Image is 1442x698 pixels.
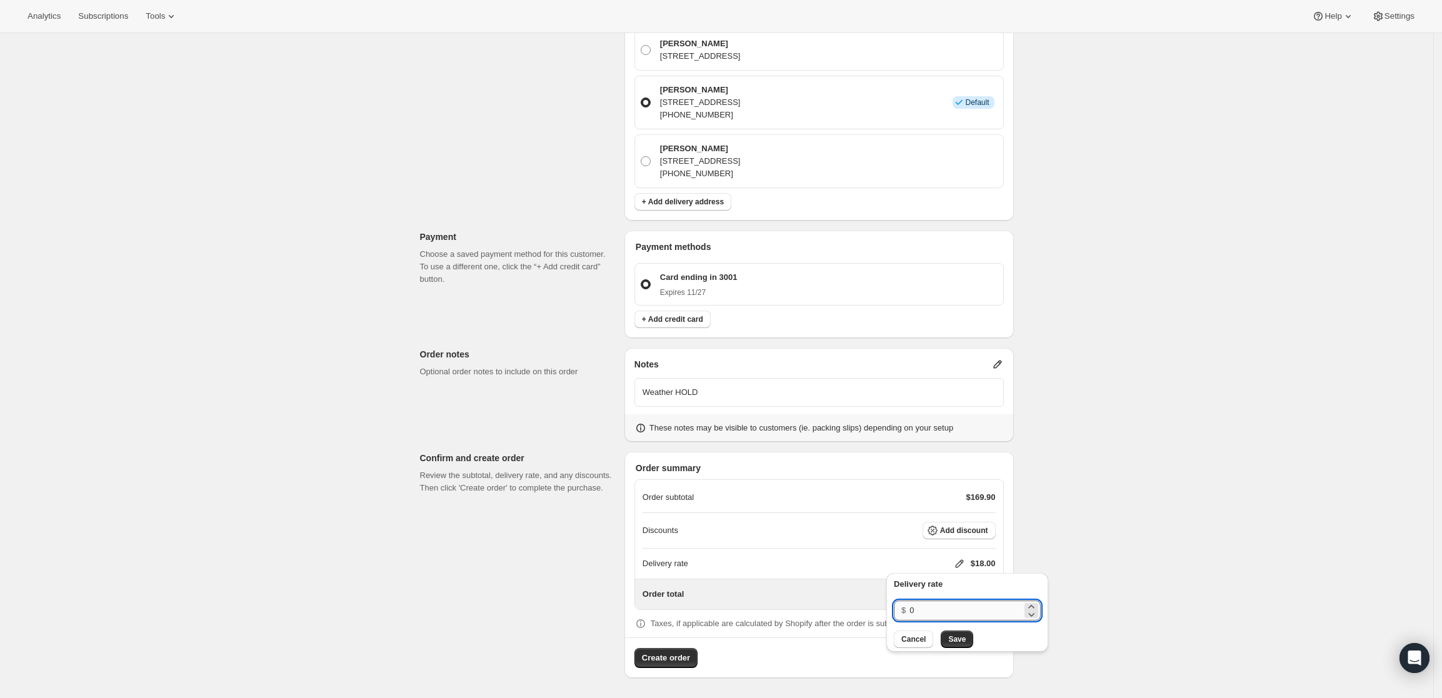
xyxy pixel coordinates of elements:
p: Discounts [643,524,678,537]
p: Weather HOLD [643,386,996,399]
p: [PERSON_NAME] [660,37,741,50]
button: + Add delivery address [634,193,731,211]
p: [STREET_ADDRESS] [660,96,741,109]
span: Analytics [28,11,61,21]
p: Order notes [420,348,614,361]
p: [PHONE_NUMBER] [660,109,741,121]
span: Default [965,97,989,107]
span: Add discount [940,526,988,536]
p: Taxes, if applicable are calculated by Shopify after the order is submitted [651,617,911,630]
p: Payment methods [636,241,1004,253]
p: Order total [643,588,684,601]
button: Subscriptions [71,7,136,25]
span: Save [948,634,966,644]
span: + Add credit card [642,314,703,324]
span: Cancel [901,634,926,644]
button: Create order [634,648,698,668]
p: [PERSON_NAME] [660,142,741,155]
p: [STREET_ADDRESS] [660,50,741,62]
button: Tools [138,7,185,25]
button: Help [1304,7,1361,25]
span: Tools [146,11,165,21]
p: $18.00 [971,557,996,570]
button: Save [941,631,973,648]
p: $169.90 [966,491,996,504]
span: $ [901,606,906,615]
p: Order summary [636,462,1004,474]
span: + Add delivery address [642,197,724,207]
p: [PERSON_NAME] [660,84,741,96]
span: Help [1324,11,1341,21]
button: Add discount [923,522,996,539]
p: Payment [420,231,614,243]
button: + Add credit card [634,311,711,328]
p: Delivery rate [643,557,688,570]
div: Open Intercom Messenger [1399,643,1429,673]
p: These notes may be visible to customers (ie. packing slips) depending on your setup [649,422,953,434]
span: Settings [1384,11,1414,21]
p: Optional order notes to include on this order [420,366,614,378]
span: Create order [642,652,690,664]
p: Order subtotal [643,491,694,504]
button: Analytics [20,7,68,25]
p: [PHONE_NUMBER] [660,167,741,180]
p: Card ending in 3001 [660,271,738,284]
button: Settings [1364,7,1422,25]
button: Cancel [894,631,933,648]
span: Notes [634,358,659,371]
p: Confirm and create order [420,452,614,464]
p: Review the subtotal, delivery rate, and any discounts. Then click 'Create order' to complete the ... [420,469,614,494]
p: Delivery rate [894,578,1041,591]
p: Choose a saved payment method for this customer. To use a different one, click the “+ Add credit ... [420,248,614,286]
p: [STREET_ADDRESS] [660,155,741,167]
span: Subscriptions [78,11,128,21]
p: Expires 11/27 [660,287,738,297]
